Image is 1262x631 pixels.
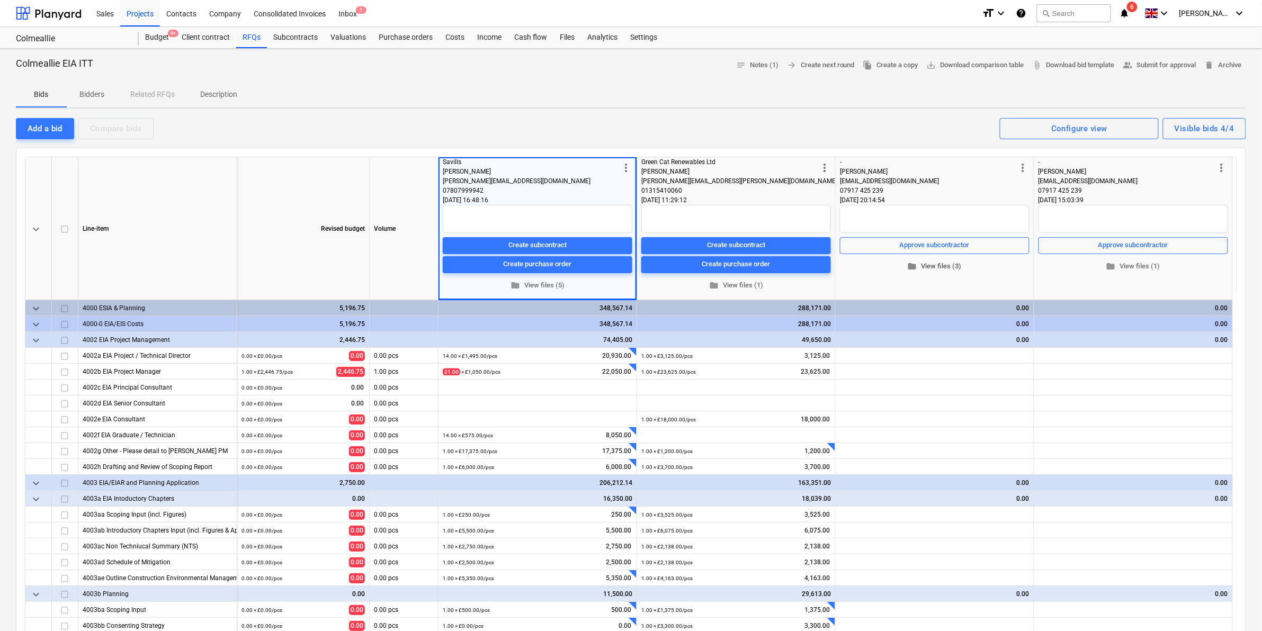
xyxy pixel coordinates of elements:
button: Configure view [1000,118,1159,139]
span: View files (1) [1043,260,1224,272]
div: 0.00 pcs [370,554,438,570]
div: 0.00 [1039,332,1228,348]
span: View files (3) [844,260,1025,272]
div: Client contract [175,27,236,48]
div: Visible bids 4/4 [1175,122,1234,136]
button: Submit for approval [1119,57,1201,74]
small: 0.00 × £0.00 / pcs [241,528,282,534]
span: save_alt [927,60,936,70]
button: Create purchase order [443,256,632,273]
div: 0.00 [840,475,1030,491]
small: 1.00 × £0.00 / pcs [443,623,484,629]
div: 2,446.75 [241,332,365,348]
div: 0.00 pcs [370,443,438,459]
small: 1.00 × £23,625.00 / pcs [641,369,696,375]
button: View files (1) [1039,258,1228,274]
div: [PERSON_NAME] [641,167,818,176]
span: keyboard_arrow_down [30,334,42,347]
small: 1.00 × £5,350.00 / pcs [443,575,494,581]
span: notes [736,60,746,70]
button: Notes (1) [732,57,783,74]
a: Files [553,27,581,48]
div: 4003ba Scoping Input [83,602,232,617]
span: Submit for approval [1123,59,1196,71]
span: keyboard_arrow_down [30,223,42,236]
small: 1.00 × £18,000.00 / pcs [641,417,696,422]
a: Download bid template [1028,57,1119,74]
div: - [840,157,1017,167]
div: 0.00 [1039,491,1228,507]
div: 5,196.75 [241,300,365,316]
div: Create purchase order [504,258,572,271]
a: Purchase orders [372,27,439,48]
span: 2,750.00 [605,542,632,551]
div: 0.00 pcs [370,427,438,443]
div: 29,613.00 [641,586,831,602]
div: 348,567.14 [443,300,632,316]
span: 2,500.00 [605,558,632,567]
span: more_vert [1215,161,1228,174]
small: 14.00 × £575.00 / pcs [443,432,493,438]
a: Costs [439,27,471,48]
button: Visible bids 4/4 [1163,118,1246,139]
button: View files (1) [641,277,831,293]
div: 0.00 [1039,475,1228,491]
button: Approve subcontractor [1039,237,1228,254]
small: 1.00 × £6,000.00 / pcs [443,464,494,470]
div: 0.00 [840,332,1030,348]
span: 0.00 [349,462,365,472]
span: 250.00 [610,510,632,519]
div: Create subcontract [707,239,765,251]
small: 1.00 × £2,138.00 / pcs [641,560,693,565]
button: Create purchase order [641,256,831,273]
span: Download bid template [1033,59,1115,71]
span: 0.00 [349,542,365,552]
span: 1,200.00 [803,447,831,456]
div: - [1039,157,1215,167]
small: 1.00 × £500.00 / pcs [443,607,490,613]
p: Description [200,89,237,100]
button: Add a bid [16,118,74,139]
div: 4002f EIA Graduate / Technician [83,427,232,443]
span: file_copy [863,60,873,70]
span: 3,700.00 [803,463,831,472]
div: Approve subcontractor [900,239,970,251]
span: folder [709,281,719,290]
div: 07917 425 239 [1039,186,1215,195]
small: 1.00 × £3,525.00 / pcs [641,512,693,518]
button: View files (5) [443,277,632,293]
small: 1.00 × £17,375.00 / pcs [443,448,497,454]
div: 0.00 pcs [370,395,438,411]
small: × £1,050.00 / pcs [443,368,500,375]
div: Revised budget [237,157,370,300]
span: [EMAIL_ADDRESS][DOMAIN_NAME] [1039,177,1138,185]
div: 0.00 pcs [370,602,438,618]
div: Configure view [1051,122,1107,136]
div: 07917 425 239 [840,186,1017,195]
p: Bids [29,89,54,100]
small: 0.00 × £0.00 / pcs [241,544,282,549]
span: 3,300.00 [803,621,831,630]
a: Download comparison table [923,57,1028,74]
a: Subcontracts [267,27,324,48]
div: Line-item [78,157,237,300]
div: 0.00 pcs [370,459,438,475]
button: Create subcontract [443,237,632,254]
div: [DATE] 16:48:16 [443,195,632,205]
div: 11,500.00 [443,586,632,602]
small: 1.00 × £250.00 / pcs [443,512,490,518]
small: 1.00 × £2,138.00 / pcs [641,544,693,549]
span: 4,163.00 [803,574,831,583]
div: 4002g Other - Please detail to Galileo PM [83,443,232,458]
div: Approve subcontractor [1098,239,1168,251]
div: Colmeallie [16,33,126,44]
a: Budget9+ [139,27,175,48]
div: 0.00 pcs [370,538,438,554]
small: 0.00 × £0.00 / pcs [241,512,282,518]
div: Savills [443,157,620,167]
div: RFQs [236,27,267,48]
span: 0.00 [349,414,365,425]
span: 3,525.00 [803,510,831,519]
